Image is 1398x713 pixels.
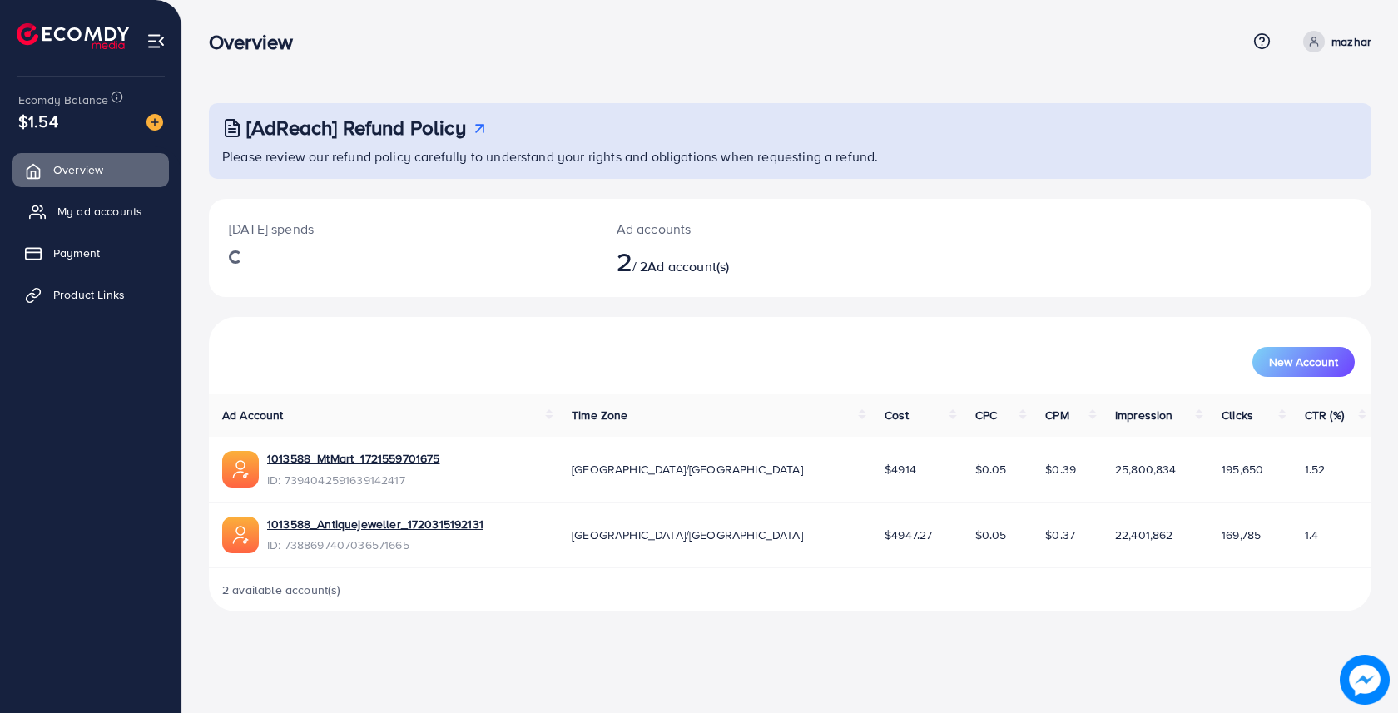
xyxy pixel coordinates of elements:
a: Product Links [12,278,169,311]
span: $0.39 [1045,461,1076,478]
span: $4947.27 [885,527,932,543]
span: 1.4 [1305,527,1318,543]
span: Clicks [1222,407,1253,423]
span: Overview [53,161,103,178]
p: Please review our refund policy carefully to understand your rights and obligations when requesti... [222,146,1361,166]
p: Ad accounts [617,219,867,239]
button: New Account [1252,347,1355,377]
span: $0.05 [975,461,1007,478]
a: Payment [12,236,169,270]
img: image [146,114,163,131]
span: 2 [617,242,632,280]
span: $4914 [885,461,916,478]
img: image [1340,655,1390,705]
span: CPM [1045,407,1068,423]
img: ic-ads-acc.e4c84228.svg [222,451,259,488]
h3: [AdReach] Refund Policy [246,116,466,140]
span: [GEOGRAPHIC_DATA]/[GEOGRAPHIC_DATA] [572,527,803,543]
h2: / 2 [617,245,867,277]
a: Overview [12,153,169,186]
span: CTR (%) [1305,407,1344,423]
span: $1.54 [18,109,58,133]
span: Ad Account [222,407,284,423]
p: mazhar [1331,32,1371,52]
img: ic-ads-acc.e4c84228.svg [222,517,259,553]
span: New Account [1269,356,1338,368]
span: 2 available account(s) [222,582,341,598]
span: Impression [1115,407,1173,423]
span: 195,650 [1222,461,1263,478]
a: mazhar [1296,31,1371,52]
span: My ad accounts [57,203,142,220]
span: Ecomdy Balance [18,92,108,108]
span: Product Links [53,286,125,303]
span: ID: 7388697407036571665 [267,537,483,553]
h3: Overview [209,30,306,54]
img: menu [146,32,166,51]
a: My ad accounts [12,195,169,228]
span: ID: 7394042591639142417 [267,472,439,488]
span: Cost [885,407,909,423]
span: 1.52 [1305,461,1326,478]
span: Ad account(s) [647,257,729,275]
span: [GEOGRAPHIC_DATA]/[GEOGRAPHIC_DATA] [572,461,803,478]
a: 1013588_MtMart_1721559701675 [267,450,439,467]
span: 169,785 [1222,527,1261,543]
img: logo [17,23,129,49]
span: 22,401,862 [1115,527,1173,543]
a: 1013588_Antiquejeweller_1720315192131 [267,516,483,532]
span: Payment [53,245,100,261]
span: CPC [975,407,997,423]
span: $0.37 [1045,527,1075,543]
span: Time Zone [572,407,627,423]
p: [DATE] spends [229,219,577,239]
span: $0.05 [975,527,1007,543]
span: 25,800,834 [1115,461,1177,478]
